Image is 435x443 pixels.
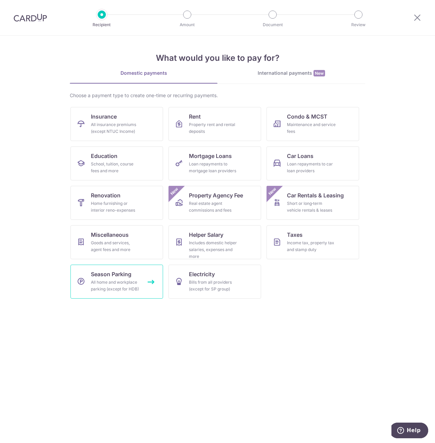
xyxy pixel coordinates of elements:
[287,191,344,199] span: Car Rentals & Leasing
[267,146,359,180] a: Car LoansLoan repayments to car loan providers
[189,279,238,293] div: Bills from all providers (except for SP group)
[70,225,163,259] a: MiscellaneousGoods and services, agent fees and more
[313,70,325,76] span: New
[189,112,201,121] span: Rent
[287,231,303,239] span: Taxes
[189,240,238,260] div: Includes domestic helper salaries, expenses and more
[247,21,298,28] p: Document
[267,107,359,141] a: Condo & MCSTMaintenance and service fees
[287,121,336,135] div: Maintenance and service fees
[91,191,120,199] span: Renovation
[267,186,278,197] span: New
[91,240,140,253] div: Goods and services, agent fees and more
[91,152,117,160] span: Education
[287,240,336,253] div: Income tax, property tax and stamp duty
[287,152,313,160] span: Car Loans
[189,200,238,214] div: Real estate agent commissions and fees
[189,121,238,135] div: Property rent and rental deposits
[391,423,428,440] iframe: Opens a widget where you can find more information
[15,5,29,11] span: Help
[70,265,163,299] a: Season ParkingAll home and workplace parking (except for HDB)
[168,265,261,299] a: ElectricityBills from all providers (except for SP group)
[91,231,129,239] span: Miscellaneous
[168,146,261,180] a: Mortgage LoansLoan repayments to mortgage loan providers
[267,225,359,259] a: TaxesIncome tax, property tax and stamp duty
[91,112,117,121] span: Insurance
[70,92,365,99] div: Choose a payment type to create one-time or recurring payments.
[77,21,127,28] p: Recipient
[287,200,336,214] div: Short or long‑term vehicle rentals & leases
[91,279,140,293] div: All home and workplace parking (except for HDB)
[162,21,212,28] p: Amount
[189,270,215,278] span: Electricity
[287,112,327,121] span: Condo & MCST
[91,161,140,174] div: School, tuition, course fees and more
[14,14,47,22] img: CardUp
[91,200,140,214] div: Home furnishing or interior reno-expenses
[287,161,336,174] div: Loan repayments to car loan providers
[333,21,384,28] p: Review
[189,152,232,160] span: Mortgage Loans
[218,70,365,77] div: International payments
[70,52,365,64] h4: What would you like to pay for?
[70,146,163,180] a: EducationSchool, tuition, course fees and more
[189,231,223,239] span: Helper Salary
[169,186,180,197] span: New
[267,186,359,220] a: Car Rentals & LeasingShort or long‑term vehicle rentals & leasesNew
[70,107,163,141] a: InsuranceAll insurance premiums (except NTUC Income)
[168,107,261,141] a: RentProperty rent and rental deposits
[189,161,238,174] div: Loan repayments to mortgage loan providers
[91,270,131,278] span: Season Parking
[189,191,243,199] span: Property Agency Fee
[91,121,140,135] div: All insurance premiums (except NTUC Income)
[70,70,218,76] div: Domestic payments
[168,186,261,220] a: Property Agency FeeReal estate agent commissions and feesNew
[168,225,261,259] a: Helper SalaryIncludes domestic helper salaries, expenses and more
[70,186,163,220] a: RenovationHome furnishing or interior reno-expenses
